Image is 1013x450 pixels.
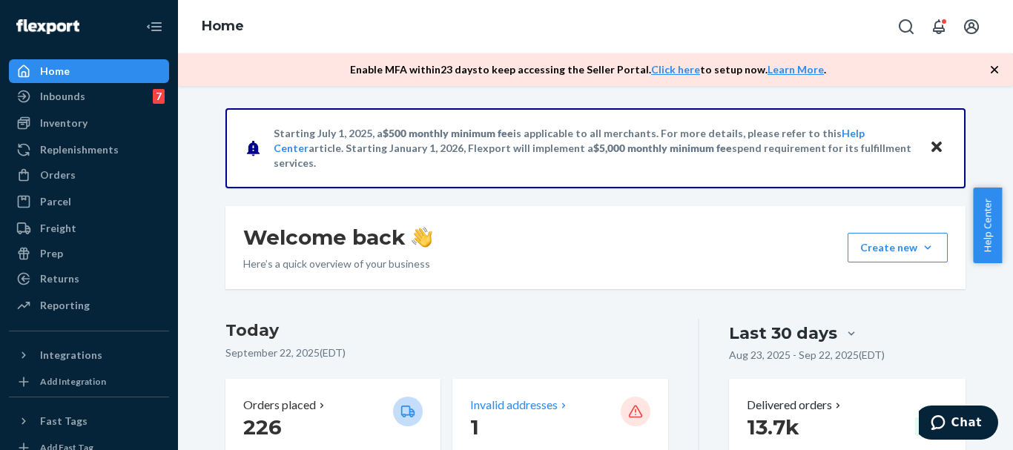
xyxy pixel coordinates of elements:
a: Click here [651,63,700,76]
ol: breadcrumbs [190,5,256,48]
a: Add Integration [9,373,169,391]
div: Integrations [40,348,102,363]
div: Returns [40,271,79,286]
div: Parcel [40,194,71,209]
p: Aug 23, 2025 - Sep 22, 2025 ( EDT ) [729,348,885,363]
p: Here’s a quick overview of your business [243,257,432,271]
button: Open Search Box [891,12,921,42]
span: 13.7k [747,414,799,440]
a: Inventory [9,111,169,135]
button: Open notifications [924,12,954,42]
a: Freight [9,216,169,240]
p: Enable MFA within 23 days to keep accessing the Seller Portal. to setup now. . [350,62,826,77]
div: Last 30 days [729,322,837,345]
div: Prep [40,246,63,261]
a: Home [9,59,169,83]
div: Add Integration [40,375,106,388]
a: Parcel [9,190,169,214]
h1: Welcome back [243,224,432,251]
div: + 4.1 % [915,417,948,436]
div: Fast Tags [40,414,88,429]
img: Flexport logo [16,19,79,34]
a: Inbounds7 [9,85,169,108]
a: Reporting [9,294,169,317]
button: Open account menu [957,12,986,42]
div: 7 [153,89,165,104]
div: Inventory [40,116,88,130]
a: Returns [9,267,169,291]
span: 226 [243,414,282,440]
p: Orders placed [243,397,316,414]
a: Home [202,18,244,34]
div: Replenishments [40,142,119,157]
button: Create new [848,233,948,262]
span: $5,000 monthly minimum fee [593,142,732,154]
p: Invalid addresses [470,397,558,414]
p: Starting July 1, 2025, a is applicable to all merchants. For more details, please refer to this a... [274,126,915,171]
iframe: Opens a widget where you can chat to one of our agents [919,406,998,443]
span: 1 [470,414,479,440]
div: Home [40,64,70,79]
button: Close Navigation [139,12,169,42]
a: Replenishments [9,138,169,162]
div: Inbounds [40,89,85,104]
button: Integrations [9,343,169,367]
span: $500 monthly minimum fee [383,127,513,139]
div: Reporting [40,298,90,313]
h3: Today [225,319,668,343]
img: hand-wave emoji [412,227,432,248]
div: Orders [40,168,76,182]
button: Fast Tags [9,409,169,433]
a: Orders [9,163,169,187]
button: Help Center [973,188,1002,263]
a: Prep [9,242,169,265]
div: Freight [40,221,76,236]
p: September 22, 2025 ( EDT ) [225,345,668,360]
a: Learn More [768,63,824,76]
button: Close [927,137,946,159]
button: Delivered orders [747,397,844,414]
